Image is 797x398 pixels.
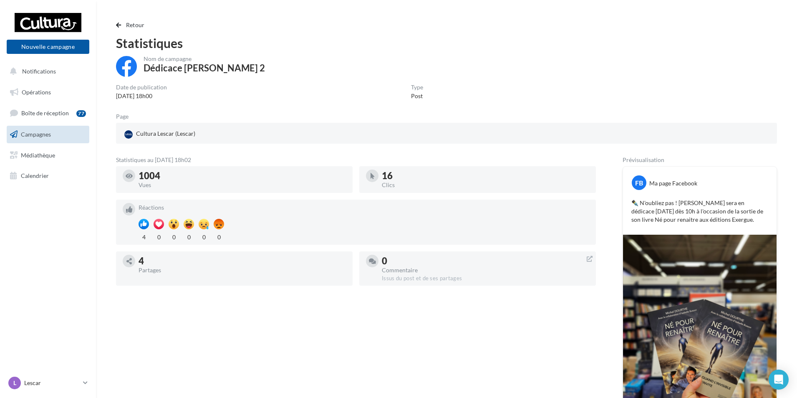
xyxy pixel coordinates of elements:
span: L [13,379,16,387]
div: Partages [139,267,346,273]
p: Lescar [24,379,80,387]
div: Clics [382,182,589,188]
a: Cultura Lescar (Lescar) [123,128,338,140]
div: 4 [139,256,346,266]
a: Calendrier [5,167,91,185]
span: Médiathèque [21,151,55,158]
a: Campagnes [5,126,91,143]
span: Calendrier [21,172,49,179]
div: 0 [184,231,194,241]
div: Statistiques [116,37,777,49]
div: 1004 [139,171,346,180]
p: ✒️ N'oubliez pas ! [PERSON_NAME] sera en dédicace [DATE] dès 10h à l'occasion de la sortie de son... [631,199,768,224]
span: Boîte de réception [21,109,69,117]
div: Vues [139,182,346,188]
div: Statistiques au [DATE] 18h02 [116,157,596,163]
div: Prévisualisation [623,157,777,163]
a: Boîte de réception77 [5,104,91,122]
div: 16 [382,171,589,180]
div: Type [411,84,423,90]
div: 4 [139,231,149,241]
a: Opérations [5,84,91,101]
a: Médiathèque [5,147,91,164]
div: 0 [199,231,209,241]
button: Retour [116,20,148,30]
div: Open Intercom Messenger [769,370,789,390]
div: Page [116,114,135,119]
div: [DATE] 18h00 [116,92,167,100]
div: 0 [214,231,224,241]
div: Cultura Lescar (Lescar) [123,128,197,140]
div: Issus du post et de ses partages [382,275,589,282]
div: 0 [154,231,164,241]
div: Date de publication [116,84,167,90]
div: 77 [76,110,86,117]
div: Post [411,92,423,100]
div: Nom de campagne [144,56,265,62]
div: Commentaire [382,267,589,273]
div: 0 [169,231,179,241]
div: FB [632,175,646,190]
span: Retour [126,21,145,28]
div: 0 [382,256,589,266]
button: Notifications [5,63,88,80]
span: Opérations [22,89,51,96]
div: Dédicace [PERSON_NAME] 2 [144,63,265,73]
button: Nouvelle campagne [7,40,89,54]
span: Campagnes [21,131,51,138]
div: Ma page Facebook [649,179,697,188]
span: Notifications [22,68,56,75]
a: L Lescar [7,375,89,391]
div: Réactions [139,205,589,210]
